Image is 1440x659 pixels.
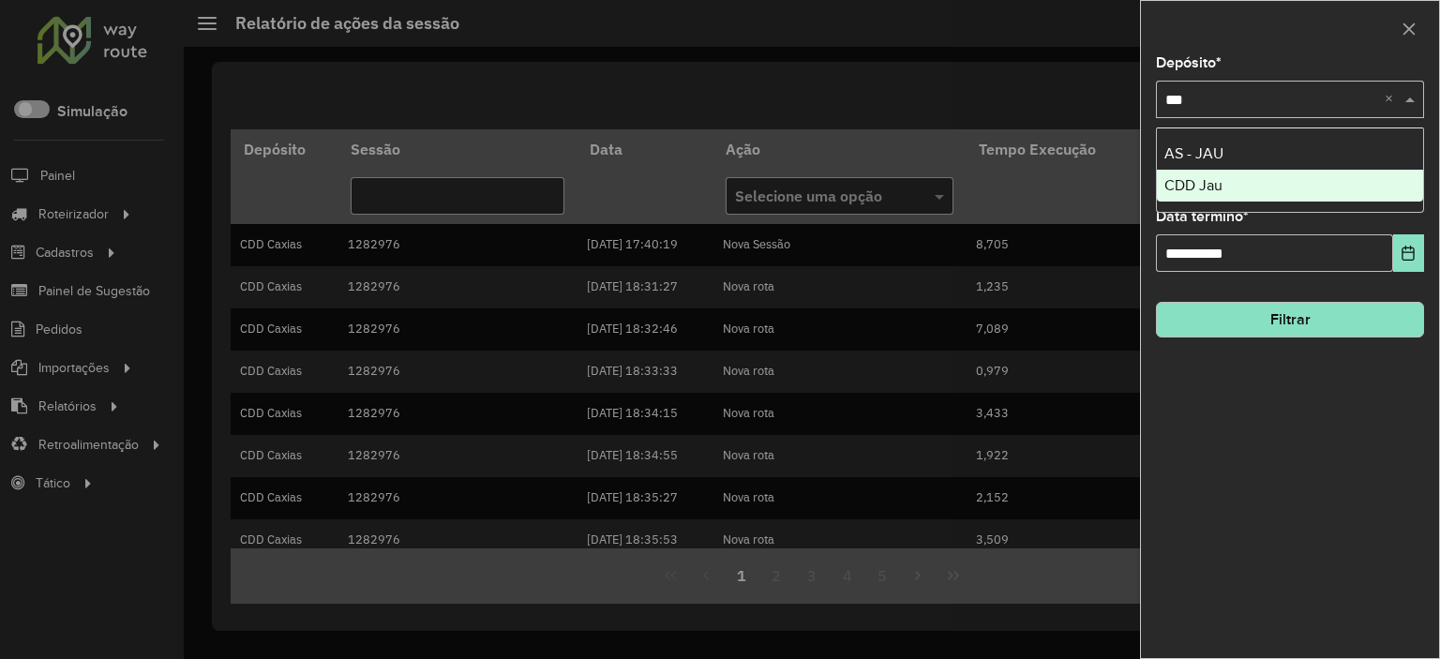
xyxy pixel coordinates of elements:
[1156,52,1222,74] label: Depósito
[1385,88,1401,111] span: Clear all
[1164,177,1222,193] span: CDD Jau
[1156,127,1424,213] ng-dropdown-panel: Options list
[1164,145,1223,161] span: AS - JAU
[1156,302,1424,337] button: Filtrar
[1156,205,1249,228] label: Data término
[1393,234,1424,272] button: Choose Date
